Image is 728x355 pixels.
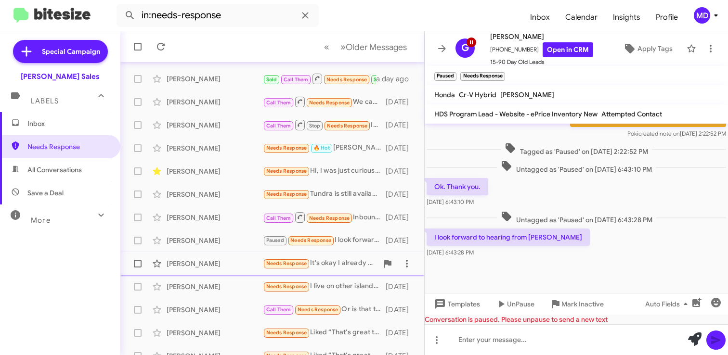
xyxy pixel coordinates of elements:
[167,305,263,315] div: [PERSON_NAME]
[167,143,263,153] div: [PERSON_NAME]
[346,42,407,52] span: Older Messages
[263,258,378,269] div: It's okay I already got a car from Honda in [GEOGRAPHIC_DATA] crv
[167,236,263,245] div: [PERSON_NAME]
[263,281,386,292] div: I live on other islands. Can please give me a quote for Honda civic lx
[167,259,263,268] div: [PERSON_NAME]
[386,236,416,245] div: [DATE]
[327,123,368,129] span: Needs Response
[309,215,350,221] span: Needs Response
[386,328,416,338] div: [DATE]
[645,295,691,313] span: Auto Fields
[459,90,496,99] span: Cr-V Hybrid
[374,76,405,83] span: Sold Verified
[309,123,321,129] span: Stop
[686,7,717,24] button: MD
[309,100,350,106] span: Needs Response
[543,42,593,57] a: Open in CRM
[497,160,656,174] span: Untagged as 'Paused' on [DATE] 6:43:10 PM
[31,97,59,105] span: Labels
[386,166,416,176] div: [DATE]
[425,315,728,324] div: Conversation is paused. Please unpause to send a new text
[386,143,416,153] div: [DATE]
[386,120,416,130] div: [DATE]
[638,130,680,137] span: created note on
[263,96,386,108] div: We can wait. We already put down deposit with [PERSON_NAME]
[558,3,605,31] a: Calendar
[386,97,416,107] div: [DATE]
[167,166,263,176] div: [PERSON_NAME]
[376,74,416,84] div: a day ago
[460,72,505,81] small: Needs Response
[613,40,682,57] button: Apply Tags
[266,260,307,266] span: Needs Response
[386,190,416,199] div: [DATE]
[432,295,480,313] span: Templates
[266,76,277,83] span: Sold
[263,165,386,177] div: Hi, I was just curious if there are any photos of the civic before scheduling anything.
[290,237,331,243] span: Needs Response
[427,198,474,205] span: [DATE] 6:43:10 PM
[21,72,100,81] div: [PERSON_NAME] Sales
[386,305,416,315] div: [DATE]
[266,306,291,313] span: Call Them
[266,330,307,336] span: Needs Response
[461,40,469,56] span: G
[605,3,648,31] a: Insights
[324,41,329,53] span: «
[284,76,309,83] span: Call Them
[694,7,710,24] div: MD
[627,130,726,137] span: Poki [DATE] 2:22:52 PM
[167,74,263,84] div: [PERSON_NAME]
[167,213,263,222] div: [PERSON_NAME]
[434,110,598,118] span: HDS Program Lead - Website - ePrice Inventory New
[490,31,593,42] span: [PERSON_NAME]
[340,41,346,53] span: »
[326,76,367,83] span: Needs Response
[263,304,386,315] div: Or is that the 2wheel drive
[266,283,307,290] span: Needs Response
[263,189,386,200] div: Tundra is still available?
[266,168,307,174] span: Needs Response
[263,211,386,223] div: Inbound Call
[298,306,338,313] span: Needs Response
[167,282,263,292] div: [PERSON_NAME]
[31,216,51,225] span: More
[507,295,534,313] span: UnPause
[266,123,291,129] span: Call Them
[434,72,456,81] small: Paused
[266,145,307,151] span: Needs Response
[522,3,558,31] a: Inbox
[427,249,474,256] span: [DATE] 6:43:28 PM
[637,295,699,313] button: Auto Fields
[117,4,319,27] input: Search
[263,73,376,85] div: Inbound Call
[427,178,488,195] p: Ok. Thank you.
[648,3,686,31] a: Profile
[27,119,109,128] span: Inbox
[27,188,64,198] span: Save a Deal
[42,47,100,56] span: Special Campaign
[27,165,82,175] span: All Conversations
[318,37,335,57] button: Previous
[542,295,611,313] button: Mark Inactive
[263,327,386,338] div: Liked “That's great to hear! As a manager here at [PERSON_NAME] I just wanted to make sure that i...
[601,110,662,118] span: Attempted Contact
[637,40,673,57] span: Apply Tags
[490,57,593,67] span: 15-90 Day Old Leads
[561,295,604,313] span: Mark Inactive
[319,37,413,57] nav: Page navigation example
[335,37,413,57] button: Next
[263,235,386,246] div: I look forward to hearing from [PERSON_NAME]
[167,190,263,199] div: [PERSON_NAME]
[263,142,386,153] div: [PERSON_NAME]
[497,211,656,225] span: Untagged as 'Paused' on [DATE] 6:43:28 PM
[386,213,416,222] div: [DATE]
[427,228,590,246] p: I look forward to hearing from [PERSON_NAME]
[386,282,416,292] div: [DATE]
[488,295,542,313] button: UnPause
[13,40,108,63] a: Special Campaign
